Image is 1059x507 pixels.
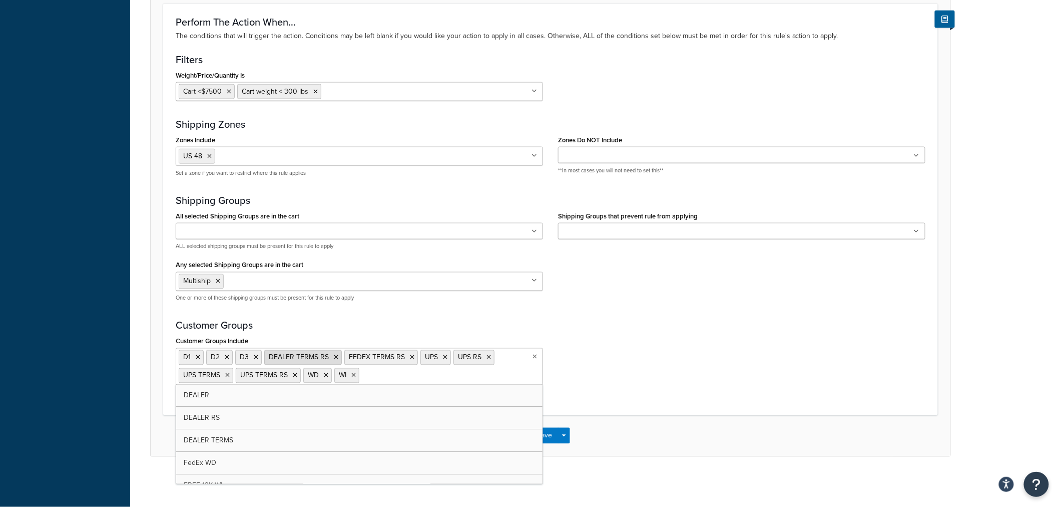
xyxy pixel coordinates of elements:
[242,86,308,97] span: Cart weight < 300 lbs
[176,212,299,220] label: All selected Shipping Groups are in the cart
[183,276,211,287] span: Multiship
[176,295,543,302] p: One or more of these shipping groups must be present for this rule to apply
[183,151,202,161] span: US 48
[176,169,543,177] p: Set a zone if you want to restrict where this rule applies
[558,212,698,220] label: Shipping Groups that prevent rule from applying
[935,11,955,28] button: Show Help Docs
[558,167,925,174] p: **In most cases you will not need to set this**
[176,262,303,269] label: Any selected Shipping Groups are in the cart
[176,195,925,206] h3: Shipping Groups
[458,352,481,363] span: UPS RS
[183,370,220,381] span: UPS TERMS
[176,475,543,497] a: FREE 12K WI
[176,17,925,28] h3: Perform The Action When...
[184,458,216,468] span: FedEx WD
[184,390,209,401] span: DEALER
[184,435,233,446] span: DEALER TERMS
[183,352,191,363] span: D1
[1024,472,1049,497] button: Open Resource Center
[176,452,543,474] a: FedEx WD
[269,352,329,363] span: DEALER TERMS RS
[176,430,543,452] a: DEALER TERMS
[176,320,925,331] h3: Customer Groups
[176,54,925,65] h3: Filters
[308,370,319,381] span: WD
[176,72,245,79] label: Weight/Price/Quantity Is
[183,86,222,97] span: Cart <$7500
[176,136,215,144] label: Zones Include
[349,352,405,363] span: FEDEX TERMS RS
[176,31,925,42] p: The conditions that will trigger the action. Conditions may be left blank if you would like your ...
[240,370,288,381] span: UPS TERMS RS
[339,370,346,381] span: WI
[176,407,543,429] a: DEALER RS
[532,428,559,444] button: Save
[176,338,248,345] label: Customer Groups Include
[184,480,222,491] span: FREE 12K WI
[176,385,543,407] a: DEALER
[176,119,925,130] h3: Shipping Zones
[176,243,543,250] p: ALL selected shipping groups must be present for this rule to apply
[240,352,249,363] span: D3
[184,413,220,423] span: DEALER RS
[558,136,622,144] label: Zones Do NOT Include
[425,352,438,363] span: UPS
[211,352,220,363] span: D2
